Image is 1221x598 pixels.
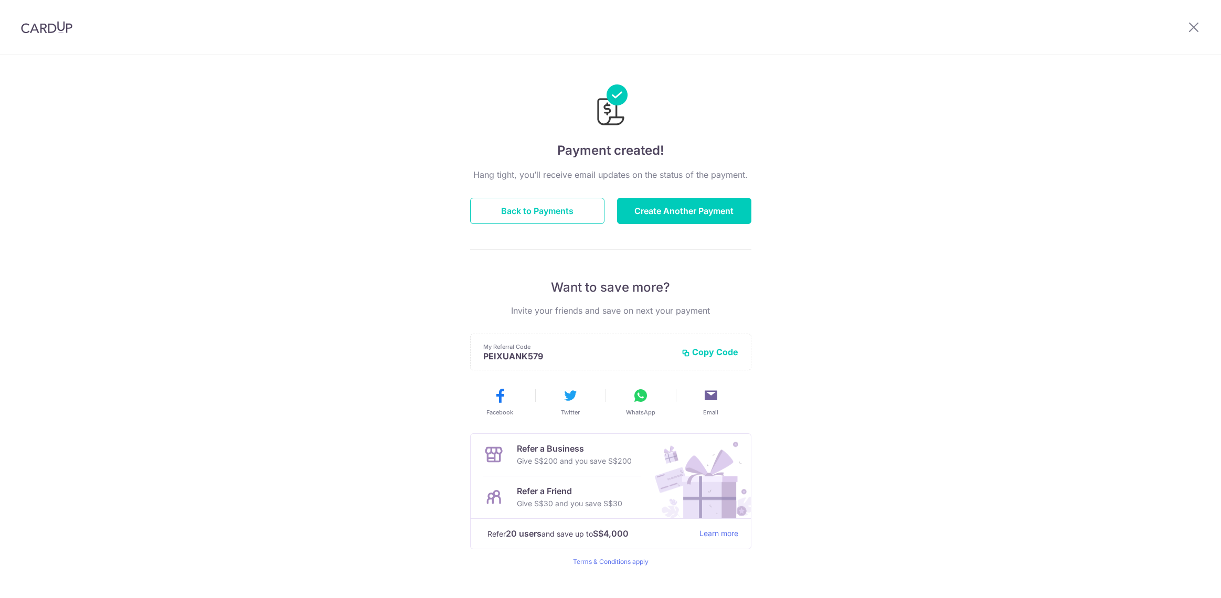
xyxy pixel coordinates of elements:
[21,21,72,34] img: CardUp
[699,527,738,540] a: Learn more
[470,279,751,296] p: Want to save more?
[517,442,632,455] p: Refer a Business
[470,304,751,317] p: Invite your friends and save on next your payment
[470,141,751,160] h4: Payment created!
[469,387,531,417] button: Facebook
[517,485,622,497] p: Refer a Friend
[594,84,628,129] img: Payments
[617,198,751,224] button: Create Another Payment
[517,455,632,467] p: Give S$200 and you save S$200
[506,527,542,540] strong: 20 users
[561,408,580,417] span: Twitter
[539,387,601,417] button: Twitter
[483,351,673,361] p: PEIXUANK579
[483,343,673,351] p: My Referral Code
[517,497,622,510] p: Give S$30 and you save S$30
[487,527,691,540] p: Refer and save up to
[470,168,751,181] p: Hang tight, you’ll receive email updates on the status of the payment.
[645,434,751,518] img: Refer
[610,387,672,417] button: WhatsApp
[486,408,513,417] span: Facebook
[626,408,655,417] span: WhatsApp
[593,527,629,540] strong: S$4,000
[470,198,604,224] button: Back to Payments
[703,408,718,417] span: Email
[573,558,649,565] a: Terms & Conditions apply
[682,347,738,357] button: Copy Code
[680,387,742,417] button: Email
